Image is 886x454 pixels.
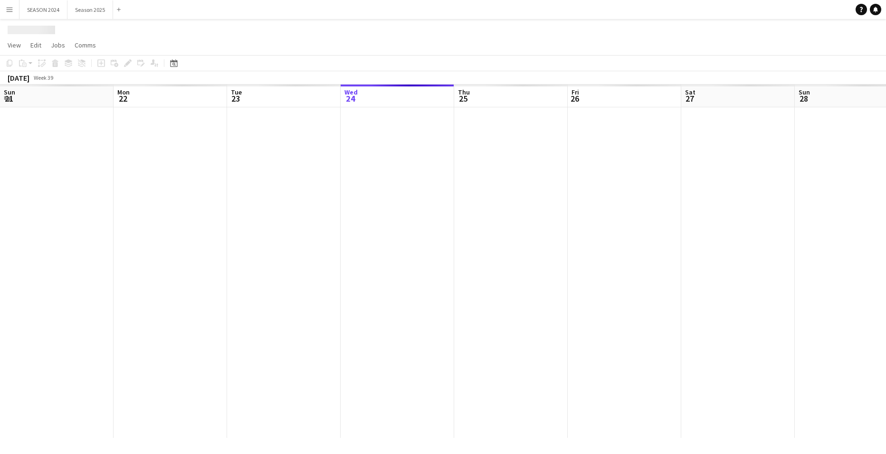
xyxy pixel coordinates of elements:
span: 27 [684,93,695,104]
a: View [4,39,25,51]
span: 25 [457,93,470,104]
span: 24 [343,93,358,104]
span: Tue [231,88,242,96]
span: Sat [685,88,695,96]
span: 23 [229,93,242,104]
span: Wed [344,88,358,96]
span: 28 [797,93,810,104]
span: Fri [572,88,579,96]
span: Sun [799,88,810,96]
span: View [8,41,21,49]
span: Thu [458,88,470,96]
a: Comms [71,39,100,51]
div: [DATE] [8,73,29,83]
span: Sun [4,88,15,96]
span: Jobs [51,41,65,49]
a: Edit [27,39,45,51]
span: 21 [2,93,15,104]
span: Week 39 [31,74,55,81]
button: Season 2025 [67,0,113,19]
span: Comms [75,41,96,49]
span: 26 [570,93,579,104]
span: 22 [116,93,130,104]
a: Jobs [47,39,69,51]
span: Edit [30,41,41,49]
span: Mon [117,88,130,96]
button: SEASON 2024 [19,0,67,19]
